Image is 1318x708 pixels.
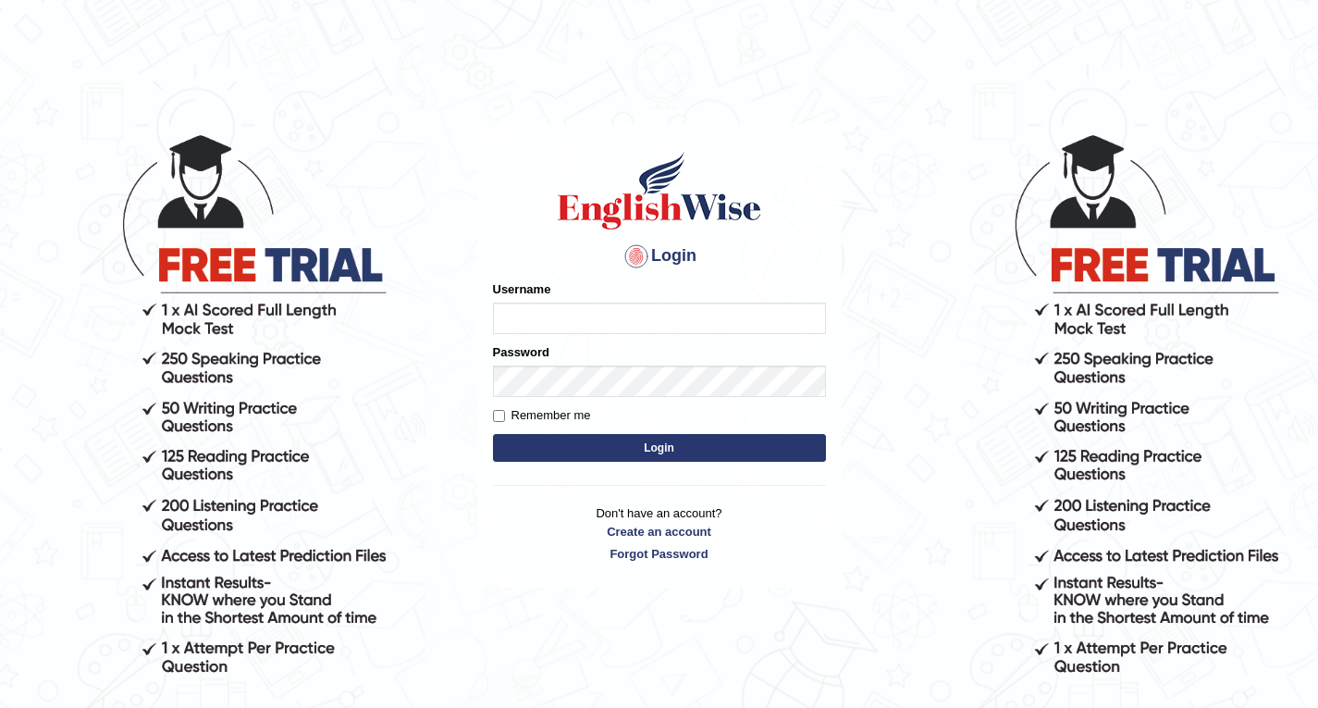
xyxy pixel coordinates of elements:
[493,410,505,422] input: Remember me
[493,406,591,425] label: Remember me
[493,280,551,298] label: Username
[493,504,826,562] p: Don't have an account?
[493,343,549,361] label: Password
[493,545,826,563] a: Forgot Password
[493,523,826,540] a: Create an account
[554,149,765,232] img: Logo of English Wise sign in for intelligent practice with AI
[493,242,826,271] h4: Login
[493,434,826,462] button: Login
